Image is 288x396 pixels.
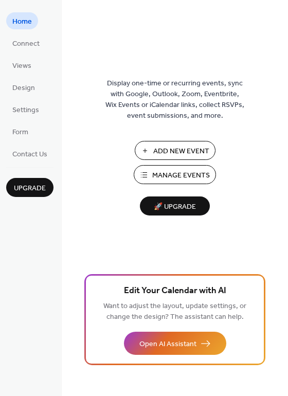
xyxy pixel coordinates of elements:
[124,284,226,298] span: Edit Your Calendar with AI
[105,78,244,121] span: Display one-time or recurring events, sync with Google, Outlook, Zoom, Eventbrite, Wix Events or ...
[12,83,35,94] span: Design
[12,149,47,160] span: Contact Us
[124,332,226,355] button: Open AI Assistant
[14,183,46,194] span: Upgrade
[6,57,38,74] a: Views
[6,123,34,140] a: Form
[12,127,28,138] span: Form
[140,196,210,215] button: 🚀 Upgrade
[12,39,40,49] span: Connect
[152,170,210,181] span: Manage Events
[146,200,204,214] span: 🚀 Upgrade
[12,61,31,71] span: Views
[103,299,246,324] span: Want to adjust the layout, update settings, or change the design? The assistant can help.
[6,178,53,197] button: Upgrade
[6,34,46,51] a: Connect
[6,79,41,96] a: Design
[6,101,45,118] a: Settings
[12,105,39,116] span: Settings
[6,145,53,162] a: Contact Us
[6,12,38,29] a: Home
[139,339,196,350] span: Open AI Assistant
[135,141,215,160] button: Add New Event
[12,16,32,27] span: Home
[153,146,209,157] span: Add New Event
[134,165,216,184] button: Manage Events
